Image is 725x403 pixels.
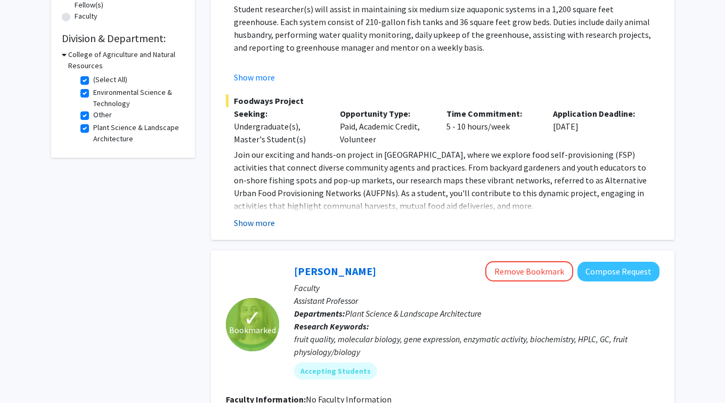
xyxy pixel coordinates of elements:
[345,308,482,319] span: Plant Science & Landscape Architecture
[93,74,127,85] label: (Select All)
[294,321,369,332] b: Research Keywords:
[75,11,97,22] label: Faculty
[62,32,184,45] h2: Division & Department:
[577,262,659,281] button: Compose Request to Macarena Farcuh Yuri
[229,324,276,336] span: Bookmarked
[243,313,262,324] span: ✓
[234,216,275,229] button: Show more
[438,107,545,146] div: 5 - 10 hours/week
[446,107,537,120] p: Time Commitment:
[234,71,275,84] button: Show more
[234,3,659,54] p: Student researcher(s) will assist in maintaining six medium size aquaponic systems in a 1,200 squ...
[93,122,182,144] label: Plant Science & Landscape Architecture
[545,107,651,146] div: [DATE]
[234,120,324,146] div: Undergraduate(s), Master's Student(s)
[68,49,184,71] h3: College of Agriculture and Natural Resources
[234,148,659,212] p: Join our exciting and hands-on project in [GEOGRAPHIC_DATA], where we explore food self-provision...
[294,333,659,358] div: fruit quality, molecular biology, gene expression, enzymatic activity, biochemistry, HPLC, GC, fr...
[234,107,324,120] p: Seeking:
[93,87,182,109] label: Environmental Science & Technology
[226,94,659,107] span: Foodways Project
[294,281,659,294] p: Faculty
[294,264,376,278] a: [PERSON_NAME]
[485,261,573,281] button: Remove Bookmark
[332,107,438,146] div: Paid, Academic Credit, Volunteer
[294,362,377,380] mat-chip: Accepting Students
[553,107,643,120] p: Application Deadline:
[294,308,345,319] b: Departments:
[340,107,430,120] p: Opportunity Type:
[8,355,45,395] iframe: Chat
[294,294,659,307] p: Assistant Professor
[93,109,112,120] label: Other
